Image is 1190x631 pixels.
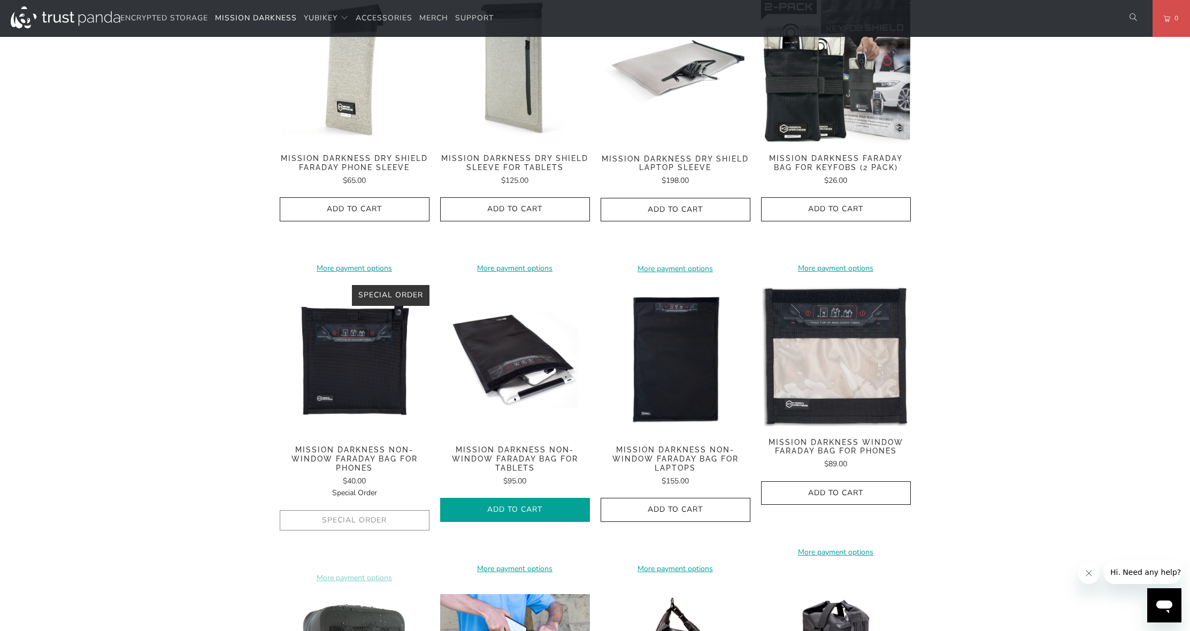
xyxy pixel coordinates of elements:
span: $155.00 [662,476,689,486]
button: Add to Cart [440,498,590,522]
button: Add to Cart [440,197,590,221]
img: Trust Panda Australia [11,6,120,28]
span: $65.00 [343,175,366,186]
span: Mission Darkness [215,13,297,23]
button: Add to Cart [761,481,911,505]
span: Mission Darkness Window Faraday Bag for Phones [761,438,911,456]
a: Mission Darkness Faraday Bag for Keyfobs (2 pack) $26.00 [761,154,911,187]
button: Add to Cart [280,197,429,221]
span: $198.00 [662,175,689,186]
span: Support [455,13,494,23]
a: Mission Darkness Non-Window Faraday Bag for Phones Mission Darkness Non-Window Faraday Bag for Ph... [280,285,429,435]
span: Mission Darkness Faraday Bag for Keyfobs (2 pack) [761,154,911,172]
summary: YubiKey [304,6,349,31]
iframe: Message from company [1104,560,1181,584]
span: $89.00 [824,459,847,469]
img: Mission Darkness Non-Window Faraday Bag for Laptops [601,285,750,435]
span: YubiKey [304,13,337,23]
span: Mission Darkness Non-Window Faraday Bag for Phones [280,445,429,472]
span: $40.00 [343,476,366,486]
a: Mission Darkness Non-Window Faraday Bag for Phones $40.00Special Order [280,445,429,499]
span: Mission Darkness Dry Shield Faraday Phone Sleeve [280,154,429,172]
a: Mission Darkness Non-Window Faraday Bag for Laptops $155.00 [601,445,750,487]
img: Mission Darkness Window Faraday Bag for Phones [761,285,911,427]
span: Special Order [332,488,377,498]
span: $26.00 [824,175,847,186]
iframe: Button to launch messaging window [1147,588,1181,622]
a: Mission Darkness Dry Shield Sleeve For Tablets $125.00 [440,154,590,187]
span: Merch [419,13,448,23]
span: Add to Cart [451,205,579,214]
a: Merch [419,6,448,31]
span: Mission Darkness Dry Shield Sleeve For Tablets [440,154,590,172]
button: Add to Cart [601,198,750,222]
span: $125.00 [501,175,528,186]
a: More payment options [601,563,750,575]
span: Add to Cart [291,205,418,214]
span: Add to Cart [772,205,900,214]
iframe: Close message [1078,563,1100,584]
span: 0 [1170,12,1179,24]
a: More payment options [440,563,590,575]
a: Mission Darkness Non-Window Faraday Bag for Laptops Mission Darkness Non-Window Faraday Bag for L... [601,285,750,435]
img: Mission Darkness Non-Window Faraday Bag for Tablets [440,285,590,435]
a: Mission Darkness [215,6,297,31]
a: Mission Darkness Window Faraday Bag for Phones $89.00 [761,438,911,471]
span: Mission Darkness Non-Window Faraday Bag for Laptops [601,445,750,472]
span: $95.00 [503,476,526,486]
a: More payment options [761,263,911,274]
a: More payment options [440,263,590,274]
img: Mission Darkness Non-Window Faraday Bag for Phones [280,285,429,435]
a: Mission Darkness Dry Shield Faraday Phone Sleeve $65.00 [280,154,429,187]
a: More payment options [761,547,911,558]
button: Add to Cart [601,498,750,522]
a: More payment options [280,263,429,274]
nav: Translation missing: en.navigation.header.main_nav [120,6,494,31]
span: Special Order [358,290,423,300]
span: Mission Darkness Non-Window Faraday Bag for Tablets [440,445,590,472]
a: Mission Darkness Non-Window Faraday Bag for Tablets Mission Darkness Non-Window Faraday Bag for T... [440,285,590,435]
span: Add to Cart [612,205,739,214]
button: Add to Cart [761,197,911,221]
a: More payment options [601,263,750,275]
a: Support [455,6,494,31]
span: Accessories [356,13,412,23]
span: Add to Cart [612,505,739,514]
span: Add to Cart [451,505,579,514]
a: Mission Darkness Non-Window Faraday Bag for Tablets $95.00 [440,445,590,487]
a: Accessories [356,6,412,31]
a: Encrypted Storage [120,6,208,31]
span: Add to Cart [772,489,900,498]
span: Mission Darkness Dry Shield Laptop Sleeve [601,155,750,173]
a: Mission Darkness Dry Shield Laptop Sleeve $198.00 [601,155,750,187]
span: Encrypted Storage [120,13,208,23]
